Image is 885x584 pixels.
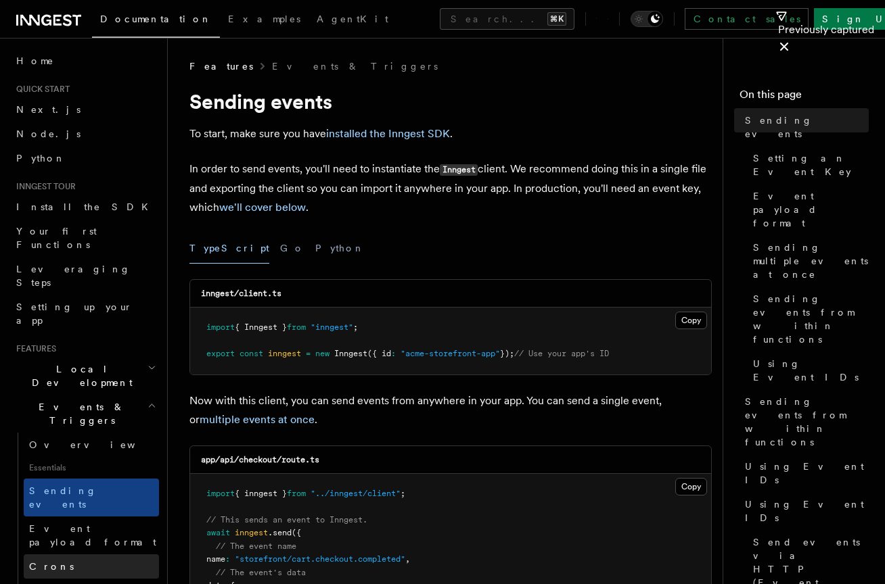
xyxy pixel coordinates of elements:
[745,497,869,525] span: Using Event IDs
[675,312,707,329] button: Copy
[745,114,869,141] span: Sending events
[268,349,301,358] span: inngest
[287,489,306,498] span: from
[11,84,70,95] span: Quick start
[11,181,76,192] span: Inngest tour
[740,492,869,530] a: Using Event IDs
[748,351,869,389] a: Using Event IDs
[11,357,159,395] button: Local Development
[235,489,287,498] span: { inngest }
[11,362,147,389] span: Local Development
[11,97,159,122] a: Next.js
[315,233,365,264] button: Python
[11,343,56,354] span: Features
[240,349,263,358] span: const
[24,554,159,579] a: Crons
[206,489,235,498] span: import
[11,400,147,427] span: Events & Triggers
[201,289,281,298] code: inngest/client.ts
[189,124,712,143] p: To start, make sure you have .
[306,349,311,358] span: =
[311,489,401,498] span: "../inngest/client"
[219,201,306,214] a: we'll cover below
[225,554,230,564] span: :
[11,146,159,170] a: Python
[334,349,367,358] span: Inngest
[367,349,391,358] span: ({ id
[16,264,131,288] span: Leveraging Steps
[326,127,450,140] a: installed the Inngest SDK
[189,391,712,429] p: Now with this client, you can send events from anywhere in your app. You can send a single event,...
[753,241,869,281] span: Sending multiple events at once
[189,89,712,114] h1: Sending events
[16,301,133,326] span: Setting up your app
[391,349,396,358] span: :
[189,160,712,217] p: In order to send events, you'll need to instantiate the client. We recommend doing this in a sing...
[228,14,300,24] span: Examples
[235,322,287,332] span: { Inngest }
[220,4,309,36] a: Examples
[200,413,315,426] a: multiple events at once
[748,184,869,235] a: Event payload format
[740,389,869,454] a: Sending events from within functions
[100,14,212,24] span: Documentation
[11,122,159,146] a: Node.js
[189,233,269,264] button: TypeScript
[206,554,225,564] span: name
[309,4,396,36] a: AgentKit
[753,151,869,178] span: Setting an Event Key
[16,54,54,68] span: Home
[11,195,159,219] a: Install the SDK
[685,8,809,30] a: Contact sales
[745,460,869,487] span: Using Event IDs
[675,478,707,495] button: Copy
[24,457,159,479] span: Essentials
[311,322,353,332] span: "inngest"
[405,554,410,564] span: ,
[440,164,478,176] code: Inngest
[11,295,159,333] a: Setting up your app
[753,292,869,346] span: Sending events from within functions
[740,454,869,492] a: Using Event IDs
[29,439,168,450] span: Overview
[753,189,869,230] span: Event payload format
[24,479,159,516] a: Sending events
[401,349,500,358] span: "acme-storefront-app"
[268,528,292,537] span: .send
[631,11,663,27] button: Toggle dark mode
[189,59,253,73] span: Features
[547,12,566,26] kbd: ⌘K
[272,59,438,73] a: Events & Triggers
[235,528,268,537] span: inngest
[740,108,869,146] a: Sending events
[500,349,514,358] span: });
[287,322,306,332] span: from
[16,201,156,212] span: Install the SDK
[29,485,97,510] span: Sending events
[514,349,609,358] span: // Use your app's ID
[16,226,97,250] span: Your first Functions
[16,153,66,164] span: Python
[201,455,319,464] code: app/api/checkout/route.ts
[440,8,574,30] button: Search...⌘K
[206,349,235,358] span: export
[235,554,405,564] span: "storefront/cart.checkout.completed"
[280,233,304,264] button: Go
[745,395,869,449] span: Sending events from within functions
[11,219,159,257] a: Your first Functions
[16,128,81,139] span: Node.js
[206,528,230,537] span: await
[92,4,220,38] a: Documentation
[29,561,74,572] span: Crons
[753,357,869,384] span: Using Event IDs
[401,489,405,498] span: ;
[16,104,81,115] span: Next.js
[11,257,159,295] a: Leveraging Steps
[11,49,159,73] a: Home
[206,515,367,525] span: // This sends an event to Inngest.
[29,523,156,547] span: Event payload format
[216,568,306,577] span: // The event's data
[216,541,296,551] span: // The event name
[748,146,869,184] a: Setting an Event Key
[24,516,159,554] a: Event payload format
